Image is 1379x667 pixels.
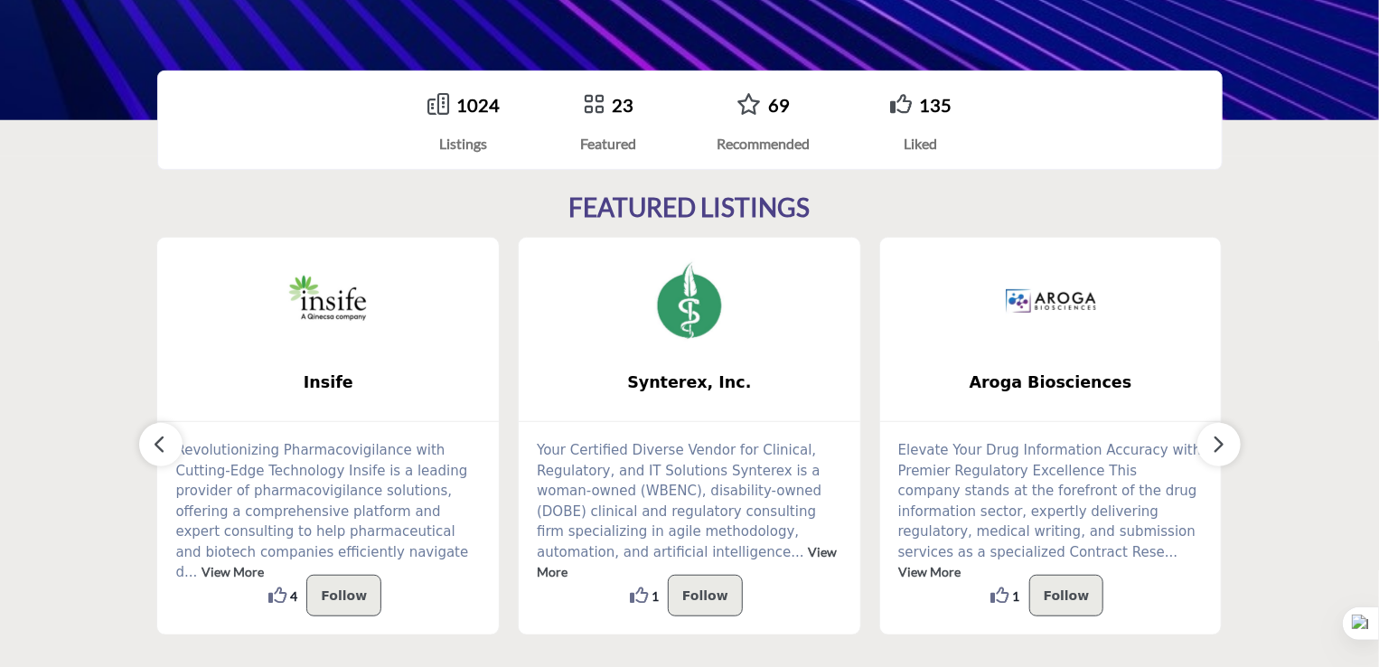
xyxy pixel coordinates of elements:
[890,133,952,155] div: Liked
[537,440,842,583] p: Your Certified Diverse Vendor for Clinical, Regulatory, and IT Solutions Synterex is a woman-owne...
[898,564,961,579] a: View More
[919,94,952,116] a: 135
[898,440,1204,583] p: Elevate Your Drug Information Accuracy with Premier Regulatory Excellence This company stands at ...
[456,94,500,116] a: 1024
[1165,544,1177,560] span: ...
[283,256,373,346] img: Insife
[668,575,743,616] button: Follow
[184,564,197,580] span: ...
[736,93,761,117] a: Go to Recommended
[306,575,381,616] button: Follow
[1006,256,1096,346] img: Aroga Biosciences
[717,133,810,155] div: Recommended
[321,585,367,606] p: Follow
[519,359,860,407] a: Synterex, Inc.
[202,564,264,579] a: View More
[580,133,636,155] div: Featured
[907,359,1195,407] b: Aroga Biosciences
[880,359,1222,407] a: Aroga Biosciences
[612,94,633,116] a: 23
[791,544,803,560] span: ...
[1044,585,1090,606] p: Follow
[890,93,912,115] i: Go to Liked
[1013,587,1020,606] span: 1
[546,371,833,394] span: Synterex, Inc.
[768,94,790,116] a: 69
[682,585,728,606] p: Follow
[546,359,833,407] b: Synterex, Inc.
[537,544,837,580] a: View More
[157,359,499,407] a: Insife
[652,587,659,606] span: 1
[184,359,472,407] b: Insife
[569,193,811,223] h2: FEATURED LISTINGS
[583,93,605,117] a: Go to Featured
[1029,575,1104,616] button: Follow
[175,440,481,583] p: Revolutionizing Pharmacovigilance with Cutting-Edge Technology Insife is a leading provider of ph...
[644,256,735,346] img: Synterex, Inc.
[907,371,1195,394] span: Aroga Biosciences
[427,133,500,155] div: Listings
[290,587,297,606] span: 4
[184,371,472,394] span: Insife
